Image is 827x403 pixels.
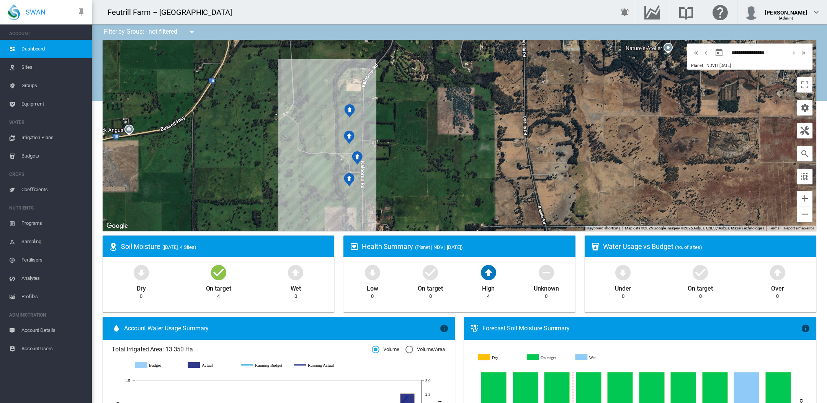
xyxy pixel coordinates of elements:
span: Sampling [21,232,86,251]
div: Health Summary [362,242,569,251]
div: Soil Moisture [121,242,328,251]
md-icon: Search the knowledge base [677,8,695,17]
button: md-calendar [711,45,727,60]
md-icon: icon-chevron-right [789,48,798,57]
span: | [DATE] [717,63,731,68]
button: Zoom out [797,206,812,222]
div: 0 [545,293,548,300]
span: ([DATE], 4 Sites) [162,244,196,250]
div: Feutrill Farm – [GEOGRAPHIC_DATA] [108,7,239,18]
img: SWAN-Landscape-Logo-Colour-drop.png [8,4,20,20]
button: icon-cog [797,100,812,115]
span: (no. of sites) [675,244,702,250]
a: Open this area in Google Maps (opens a new window) [105,221,130,231]
md-icon: icon-water [112,324,121,333]
div: NDVI: Stage 2 SHA [352,151,363,165]
tspan: 3.0 [425,378,431,383]
a: Terms [769,226,780,230]
div: Filter by Group: - not filtered - [98,24,202,40]
div: Low [367,281,378,293]
span: Account Users [21,340,86,358]
md-icon: icon-magnify [800,149,809,158]
span: Dashboard [21,40,86,58]
md-icon: icon-arrow-down-bold-circle [363,263,382,281]
span: Groups [21,76,86,95]
span: ACCOUNT [9,28,86,40]
md-icon: icon-arrow-down-bold-circle [614,263,632,281]
div: On target [418,281,443,293]
span: CROPS [9,168,86,180]
md-icon: Go to the Data Hub [643,8,661,17]
div: 0 [699,293,702,300]
span: Budgets [21,147,86,165]
md-icon: icon-arrow-up-bold-circle [768,263,787,281]
md-icon: icon-chevron-left [702,48,710,57]
img: Google [105,221,130,231]
div: 0 [622,293,624,300]
div: Forecast Soil Moisture Summary [482,324,801,333]
md-icon: icon-checkbox-marked-circle [421,263,440,281]
div: On target [206,281,231,293]
div: Dry [137,281,146,293]
span: Fertilisers [21,251,86,269]
g: Wet [577,354,620,361]
button: Zoom in [797,191,812,206]
div: 0 [294,293,297,300]
button: icon-menu-down [184,24,199,40]
div: High [482,281,495,293]
md-radio-button: Volume [372,346,399,353]
tspan: 1.5 [125,378,131,383]
button: icon-bell-ring [617,5,633,20]
div: 0 [429,293,432,300]
circle: Running Actual 23 Sept 2.43 [406,394,409,397]
div: NDVI: Stage 1 SHA [344,173,355,187]
button: icon-chevron-double-right [799,48,809,57]
div: Wet [291,281,301,293]
md-icon: icon-map-marker-radius [109,242,118,251]
span: Analytes [21,269,86,288]
md-icon: icon-arrow-down-bold-circle [132,263,150,281]
md-icon: icon-chevron-down [812,8,821,17]
span: (Admin) [779,16,794,20]
md-icon: icon-cup-water [591,242,600,251]
button: icon-chevron-right [789,48,799,57]
g: On target [528,354,571,361]
md-icon: icon-chevron-double-left [692,48,700,57]
span: SWAN [26,7,46,17]
md-icon: Click here for help [711,8,729,17]
div: 4 [217,293,220,300]
div: Over [771,281,784,293]
span: Programs [21,214,86,232]
span: Total Irrigated Area: 13.350 Ha [112,345,372,354]
span: WATER [9,116,86,128]
md-icon: icon-checkbox-marked-circle [691,263,709,281]
button: icon-chevron-left [701,48,711,57]
span: Coefficients [21,180,86,199]
md-icon: icon-minus-circle [537,263,556,281]
button: icon-chevron-double-left [691,48,701,57]
span: Equipment [21,95,86,113]
span: Profiles [21,288,86,306]
md-icon: icon-bell-ring [620,8,629,17]
div: Under [615,281,631,293]
md-icon: icon-menu-down [187,28,196,37]
span: Sites [21,58,86,76]
span: (Planet | NDVI, [DATE]) [415,244,463,250]
button: icon-select-all [797,169,812,184]
span: ADMINISTRATION [9,309,86,321]
md-icon: icon-arrow-up-bold-circle [479,263,498,281]
md-icon: icon-select-all [800,172,809,181]
md-icon: icon-thermometer-lines [470,324,479,333]
span: Irrigation Plans [21,128,86,147]
g: Actual [188,362,233,369]
md-icon: icon-information [801,324,810,333]
span: NUTRIENTS [9,202,86,214]
span: Planet | NDVI [691,63,716,68]
img: profile.jpg [744,5,759,20]
md-icon: icon-information [440,324,449,333]
md-icon: icon-arrow-up-bold-circle [286,263,305,281]
div: 4 [487,293,490,300]
button: Keyboard shortcuts [587,226,620,231]
g: Running Actual [294,362,339,369]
